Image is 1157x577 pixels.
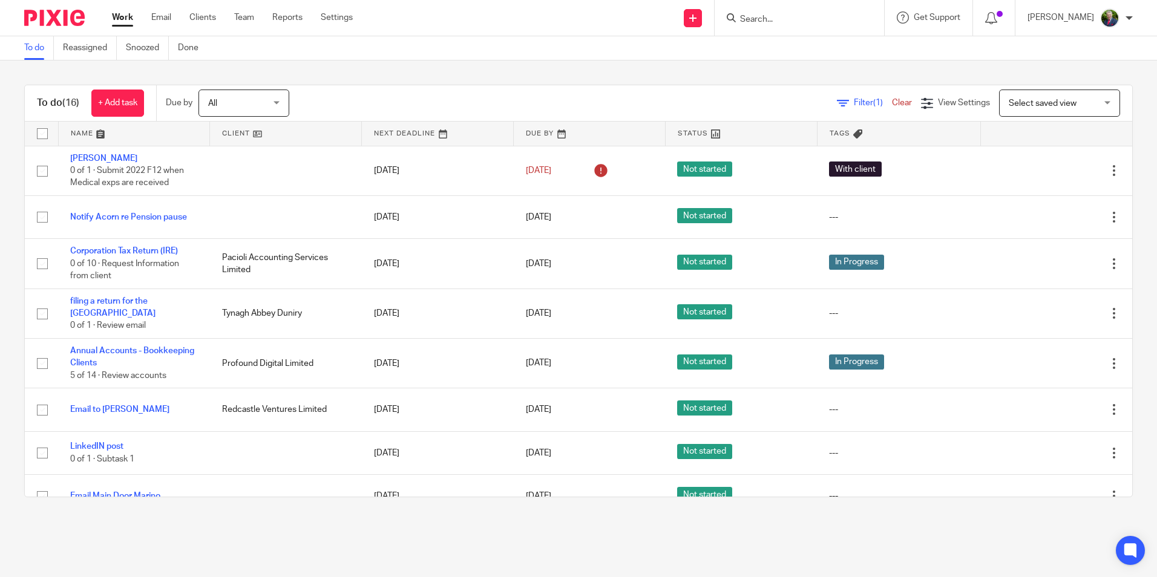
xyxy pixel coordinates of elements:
[739,15,848,25] input: Search
[1100,8,1119,28] img: download.png
[70,247,178,255] a: Corporation Tax Return (IRE)
[677,400,732,416] span: Not started
[70,347,194,367] a: Annual Accounts - Bookkeeping Clients
[62,98,79,108] span: (16)
[526,405,551,414] span: [DATE]
[321,11,353,24] a: Settings
[362,339,514,388] td: [DATE]
[830,130,850,137] span: Tags
[829,447,968,459] div: ---
[829,354,884,370] span: In Progress
[210,388,362,431] td: Redcastle Ventures Limited
[526,449,551,457] span: [DATE]
[892,99,912,107] a: Clear
[873,99,883,107] span: (1)
[526,492,551,500] span: [DATE]
[37,97,79,109] h1: To do
[151,11,171,24] a: Email
[70,455,134,463] span: 0 of 1 · Subtask 1
[677,208,732,223] span: Not started
[526,259,551,268] span: [DATE]
[677,161,732,177] span: Not started
[208,99,217,108] span: All
[829,255,884,270] span: In Progress
[829,490,968,502] div: ---
[526,359,551,368] span: [DATE]
[126,36,169,60] a: Snoozed
[829,403,968,416] div: ---
[70,213,187,221] a: Notify Acorn re Pension pause
[210,288,362,338] td: Tynagh Abbey Duniry
[914,13,960,22] span: Get Support
[178,36,208,60] a: Done
[938,99,990,107] span: View Settings
[1009,99,1077,108] span: Select saved view
[70,371,166,380] span: 5 of 14 · Review accounts
[677,255,732,270] span: Not started
[91,90,144,117] a: + Add task
[70,405,169,414] a: Email to [PERSON_NAME]
[362,388,514,431] td: [DATE]
[362,288,514,338] td: [DATE]
[272,11,303,24] a: Reports
[70,492,160,500] a: Email Main Door Marino
[210,339,362,388] td: Profound Digital Limited
[677,487,732,502] span: Not started
[526,166,551,175] span: [DATE]
[1028,11,1094,24] p: [PERSON_NAME]
[24,36,54,60] a: To do
[189,11,216,24] a: Clients
[70,442,123,451] a: LinkedIN post
[526,309,551,318] span: [DATE]
[70,297,156,318] a: filing a return for the [GEOGRAPHIC_DATA]
[112,11,133,24] a: Work
[70,322,146,330] span: 0 of 1 · Review email
[362,146,514,195] td: [DATE]
[677,354,732,370] span: Not started
[63,36,117,60] a: Reassigned
[677,304,732,319] span: Not started
[362,475,514,518] td: [DATE]
[829,307,968,319] div: ---
[362,195,514,238] td: [DATE]
[166,97,192,109] p: Due by
[829,211,968,223] div: ---
[70,166,184,187] span: 0 of 1 · Submit 2022 F12 when Medical exps are received
[24,10,85,26] img: Pixie
[362,239,514,288] td: [DATE]
[70,259,179,281] span: 0 of 10 · Request Information from client
[70,154,137,163] a: [PERSON_NAME]
[677,444,732,459] span: Not started
[829,161,882,177] span: With client
[854,99,892,107] span: Filter
[526,213,551,221] span: [DATE]
[362,431,514,474] td: [DATE]
[234,11,254,24] a: Team
[210,239,362,288] td: Pacioli Accounting Services Limited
